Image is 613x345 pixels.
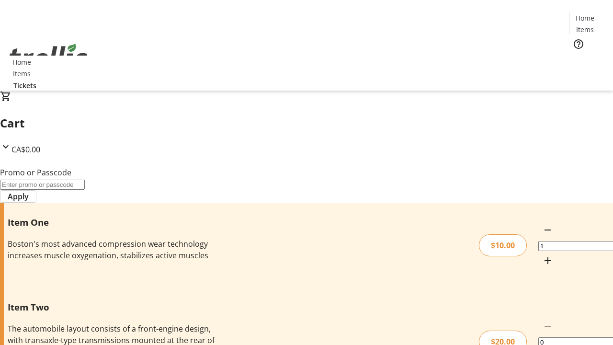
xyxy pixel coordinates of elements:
[6,69,37,79] a: Items
[13,80,36,91] span: Tickets
[6,57,37,67] a: Home
[538,220,557,240] button: Decrement by one
[576,13,594,23] span: Home
[12,57,31,67] span: Home
[479,234,527,256] div: $10.00
[13,69,31,79] span: Items
[577,56,600,66] span: Tickets
[8,300,217,314] h3: Item Two
[6,33,91,81] img: Orient E2E Organization Bm2olJiWBX's Logo
[11,144,40,155] span: CA$0.00
[6,80,44,91] a: Tickets
[8,216,217,229] h3: Item One
[538,251,557,270] button: Increment by one
[569,13,600,23] a: Home
[569,34,588,54] button: Help
[8,238,217,261] div: Boston's most advanced compression wear technology increases muscle oxygenation, stabilizes activ...
[569,56,607,66] a: Tickets
[576,24,594,34] span: Items
[8,191,29,202] span: Apply
[569,24,600,34] a: Items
